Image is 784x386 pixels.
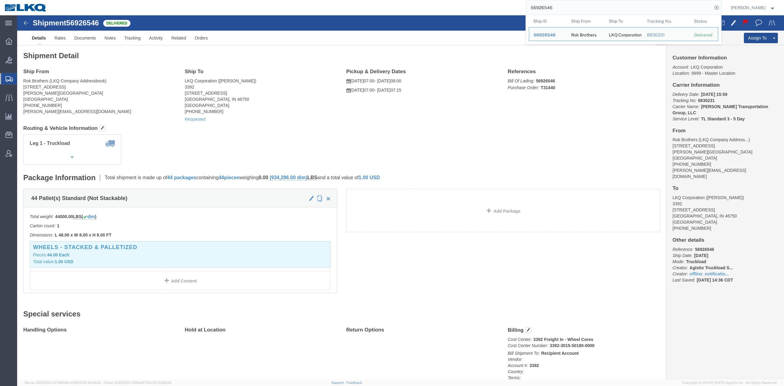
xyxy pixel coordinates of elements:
div: Delivered [694,32,714,38]
th: Status [690,15,718,27]
span: [DATE] 10:52:44 [146,381,171,384]
img: logo [4,3,47,12]
input: Search for shipment number, reference number [526,0,712,15]
span: Server: 2025.20.0-970904bc0f3 [24,381,101,384]
span: Matt Harvey [731,4,766,11]
div: LKQ Corporation [609,28,638,41]
th: Ship To [605,15,643,27]
span: Copyright © [DATE]-[DATE] Agistix Inc., All Rights Reserved [682,380,777,385]
a: Feedback [346,381,362,384]
span: [DATE] 10:43:43 [76,381,101,384]
span: 56926546 [533,32,556,37]
div: Rok Brothers [571,28,596,41]
div: 8830231 [646,32,685,38]
span: Client: 2025.20.0-035ba07 [104,381,171,384]
th: Tracking Nu. [642,15,690,27]
th: Ship From [567,15,605,27]
div: 56926546 [533,32,563,38]
button: [PERSON_NAME] [730,4,776,11]
th: Ship ID [529,15,567,27]
iframe: FS Legacy Container [17,15,784,380]
a: Support [331,381,347,384]
table: Search Results [529,15,721,44]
